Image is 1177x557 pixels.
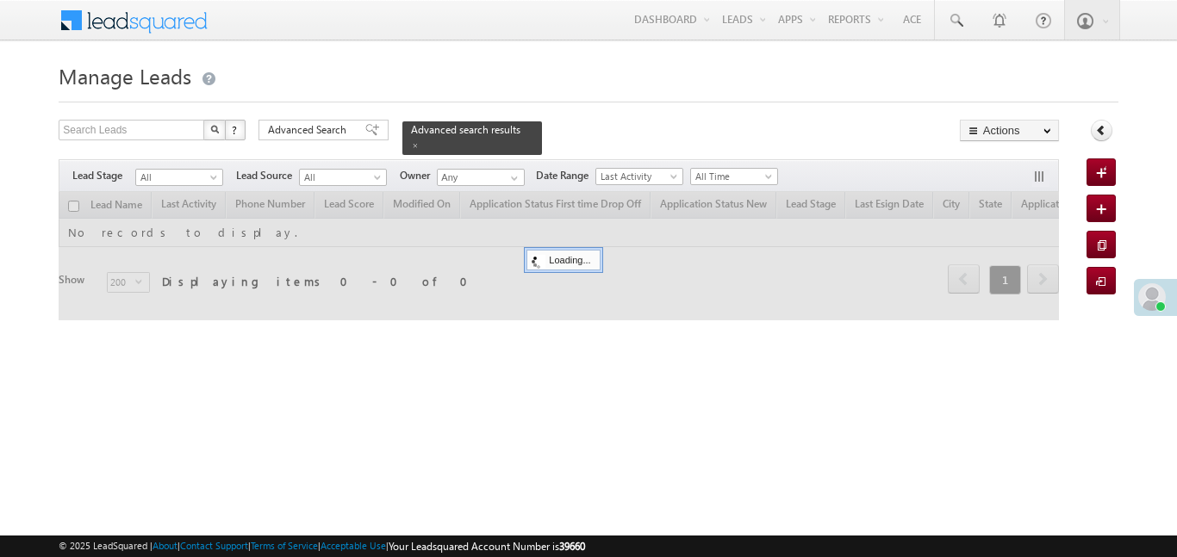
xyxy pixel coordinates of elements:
[690,168,778,185] a: All Time
[72,168,135,183] span: Lead Stage
[596,169,678,184] span: Last Activity
[153,540,177,551] a: About
[321,540,386,551] a: Acceptable Use
[232,122,240,137] span: ?
[251,540,318,551] a: Terms of Service
[536,168,595,183] span: Date Range
[136,170,218,185] span: All
[180,540,248,551] a: Contact Support
[691,169,773,184] span: All Time
[389,540,585,553] span: Your Leadsquared Account Number is
[526,250,600,270] div: Loading...
[210,125,219,133] img: Search
[400,168,437,183] span: Owner
[411,123,520,136] span: Advanced search results
[59,538,585,554] span: © 2025 LeadSquared | | | | |
[300,170,382,185] span: All
[437,169,525,186] input: Type to Search
[135,169,223,186] a: All
[59,62,191,90] span: Manage Leads
[559,540,585,553] span: 39660
[299,169,387,186] a: All
[595,168,683,185] a: Last Activity
[501,170,523,187] a: Show All Items
[268,122,352,138] span: Advanced Search
[960,120,1059,141] button: Actions
[236,168,299,183] span: Lead Source
[225,120,246,140] button: ?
